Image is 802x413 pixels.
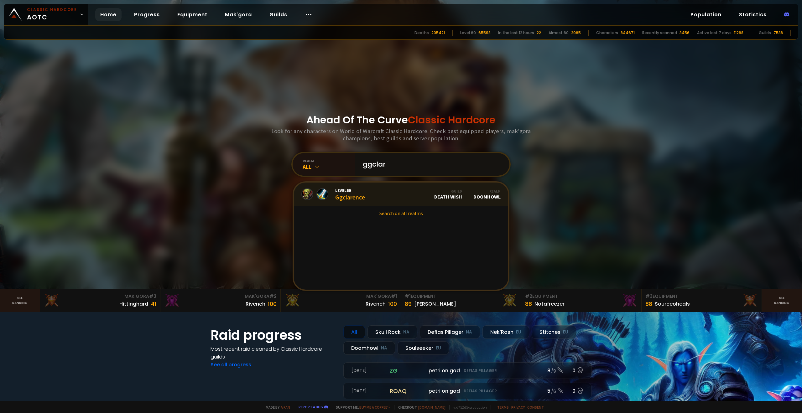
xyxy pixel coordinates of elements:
span: Checkout [394,405,445,410]
div: realm [303,158,355,163]
div: Guild [434,189,462,194]
span: v. d752d5 - production [449,405,487,410]
a: Population [685,8,726,21]
a: Level60GgclarenceGuildDeath WishRealmDoomhowl [294,183,508,206]
div: Notafreezer [534,300,565,308]
a: Privacy [511,405,525,410]
span: # 2 [525,293,532,299]
a: #3Equipment88Sourceoheals [642,289,762,312]
div: 7538 [773,30,783,36]
small: EU [436,345,441,351]
div: 11268 [734,30,743,36]
div: Equipment [525,293,638,300]
div: Stitches [532,325,576,339]
span: See details [551,388,575,394]
div: 88 [525,300,532,308]
a: [DATE]zgpetri on godDefias Pillager8 /90 [343,362,591,379]
small: NA [403,329,409,335]
div: Sourceoheals [655,300,690,308]
div: All [303,163,355,170]
a: Search on all realms [294,206,508,220]
div: All [343,325,365,339]
div: Doomhowl [343,341,395,355]
span: See details [551,368,575,374]
small: 145.2k [514,389,528,395]
div: Soulseeker [398,341,449,355]
div: Mak'Gora [284,293,397,300]
div: 2065 [571,30,581,36]
span: # 1 [405,293,411,299]
div: Active last 7 days [697,30,732,36]
div: Hittinghard [119,300,148,308]
div: Realm [473,189,501,194]
h1: Ahead Of The Curve [306,112,496,127]
a: Equipment [172,8,212,21]
div: Deaths [414,30,429,36]
a: [DATE]roaqpetri on godDefias Pillager5 /60 [343,383,591,399]
span: Classic Hardcore [408,113,496,127]
small: EU [563,329,568,335]
div: 844671 [621,30,635,36]
h4: Most recent raid cleaned by Classic Hardcore guilds [211,345,336,361]
div: 22 [537,30,541,36]
span: # 3 [149,293,156,299]
div: 41 [151,300,156,308]
small: NA [466,329,472,335]
div: 100 [268,300,277,308]
div: Skull Rock [367,325,417,339]
div: Guilds [759,30,771,36]
a: Consent [527,405,544,410]
div: Rivench [246,300,265,308]
a: Progress [129,8,165,21]
div: Defias Pillager [420,325,480,339]
div: Equipment [645,293,758,300]
span: Mullitrash [394,367,436,375]
span: Mullitrash [394,387,436,395]
span: AOTC [27,7,77,22]
div: Rîvench [366,300,386,308]
a: Statistics [734,8,772,21]
a: #2Equipment88Notafreezer [521,289,642,312]
small: 313.3k [423,368,436,374]
div: 65598 [478,30,491,36]
span: [PERSON_NAME] [469,387,528,395]
small: NA [381,345,387,351]
a: Home [95,8,122,21]
small: MVP [351,388,363,394]
div: Nek'Rosh [482,325,529,339]
a: Guilds [264,8,292,21]
div: Equipment [405,293,517,300]
a: Report a bug [299,405,323,409]
h3: Look for any characters on World of Warcraft Classic Hardcore. Check best equipped players, mak'g... [269,127,533,142]
div: 205421 [431,30,445,36]
span: # 2 [269,293,277,299]
div: Characters [596,30,618,36]
a: a fan [281,405,290,410]
a: [DOMAIN_NAME] [418,405,445,410]
div: Mak'Gora [164,293,277,300]
div: Almost 60 [549,30,569,36]
div: [PERSON_NAME] [414,300,456,308]
div: In the last 12 hours [498,30,534,36]
a: Buy me a coffee [359,405,390,410]
small: Classic Hardcore [27,7,77,13]
div: 89 [405,300,412,308]
a: #1Equipment89[PERSON_NAME] [401,289,521,312]
span: # 1 [391,293,397,299]
a: Classic HardcoreAOTC [4,4,88,25]
span: # 3 [645,293,653,299]
small: 298.5k [423,389,436,395]
a: Mak'Gora#2Rivench100 [160,289,281,312]
a: Seeranking [762,289,802,312]
a: Mak'Gora#1Rîvench100 [281,289,401,312]
small: 86.6k [493,368,505,374]
span: Level 60 [335,188,365,193]
small: MVP [351,368,363,374]
div: Ggclarence [335,188,365,201]
a: Mak'Gora#3Hittinghard41 [40,289,160,312]
span: Support me, [332,405,390,410]
div: Doomhowl [473,189,501,200]
div: 88 [645,300,652,308]
span: Clunked [469,367,505,375]
a: See all progress [211,361,251,368]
